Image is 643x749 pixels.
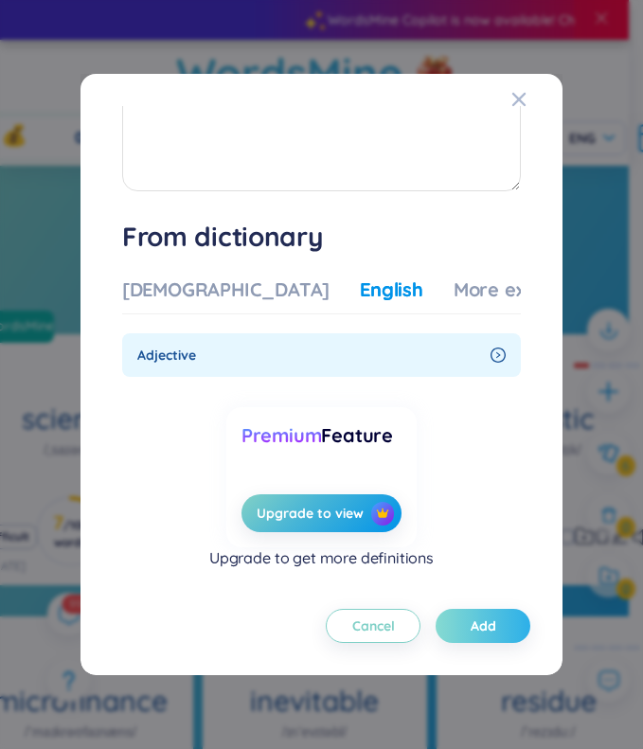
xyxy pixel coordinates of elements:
h1: From dictionary [122,220,521,254]
span: Premium [241,423,322,447]
div: More examples [454,276,591,303]
span: adjective [137,345,483,366]
span: right-circle [491,348,506,363]
span: Add [471,616,496,635]
span: Cancel [352,616,395,635]
div: English [360,276,423,303]
button: Close [511,74,563,125]
p: Upgrade to get more definitions [209,547,434,568]
span: Upgrade to view [257,504,364,523]
img: crown icon [376,507,389,520]
div: [DEMOGRAPHIC_DATA] [122,276,330,303]
div: Feature [241,422,402,449]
